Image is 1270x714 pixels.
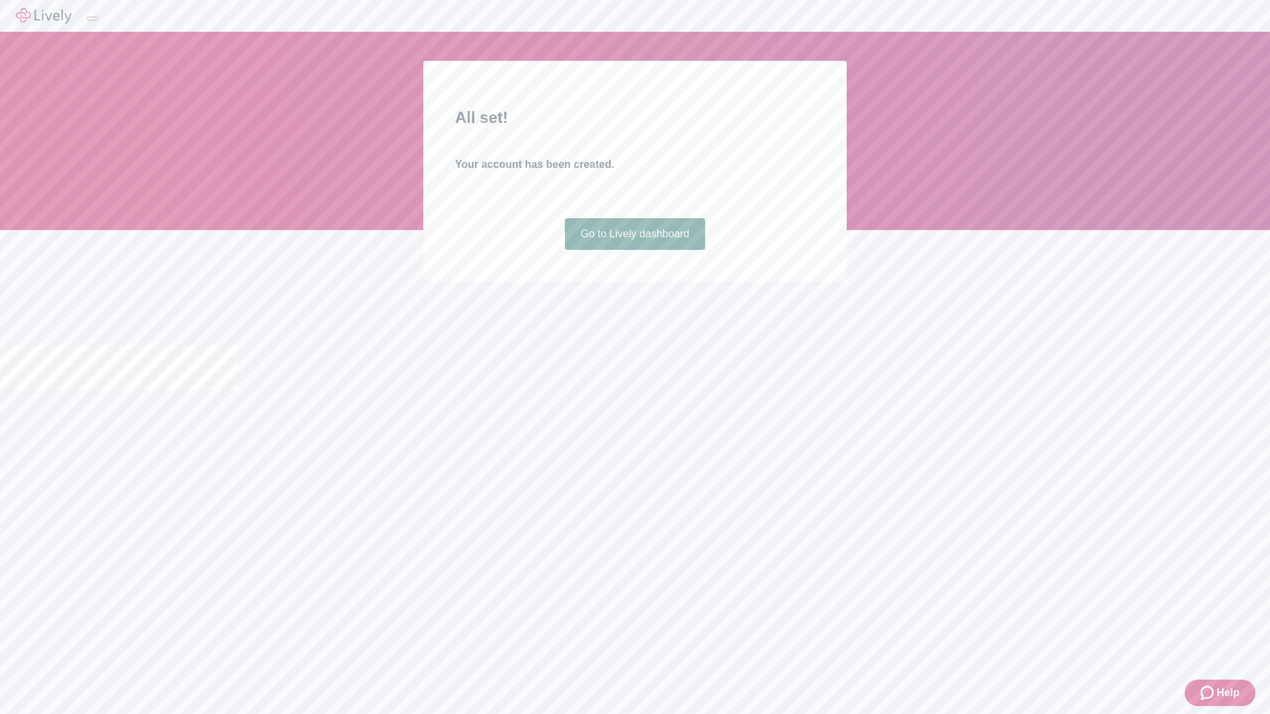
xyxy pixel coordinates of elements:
[565,218,706,250] a: Go to Lively dashboard
[1185,680,1255,706] button: Zendesk support iconHelp
[1216,685,1240,701] span: Help
[16,8,71,24] img: Lively
[87,17,98,20] button: Log out
[455,157,815,173] h4: Your account has been created.
[455,106,815,130] h2: All set!
[1201,685,1216,701] svg: Zendesk support icon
